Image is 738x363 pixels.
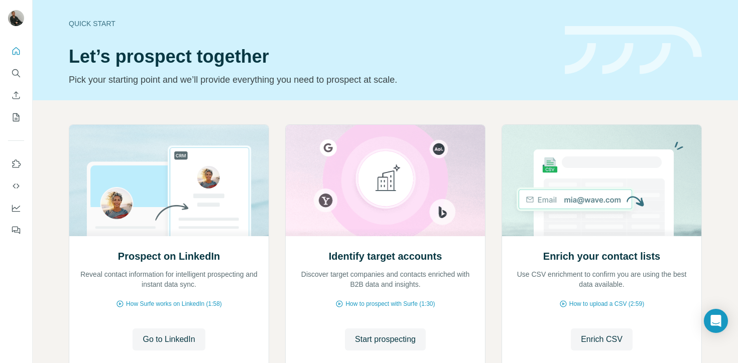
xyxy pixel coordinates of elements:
[704,309,728,333] div: Open Intercom Messenger
[571,328,633,350] button: Enrich CSV
[8,42,24,60] button: Quick start
[581,333,623,345] span: Enrich CSV
[143,333,195,345] span: Go to LinkedIn
[69,47,553,67] h1: Let’s prospect together
[69,19,553,29] div: Quick start
[118,249,220,263] h2: Prospect on LinkedIn
[126,299,222,308] span: How Surfe works on LinkedIn (1:58)
[329,249,442,263] h2: Identify target accounts
[79,269,259,289] p: Reveal contact information for intelligent prospecting and instant data sync.
[345,299,435,308] span: How to prospect with Surfe (1:30)
[8,10,24,26] img: Avatar
[565,26,702,75] img: banner
[345,328,426,350] button: Start prospecting
[8,64,24,82] button: Search
[8,86,24,104] button: Enrich CSV
[569,299,644,308] span: How to upload a CSV (2:59)
[285,125,485,236] img: Identify target accounts
[8,221,24,239] button: Feedback
[69,125,269,236] img: Prospect on LinkedIn
[8,108,24,126] button: My lists
[69,73,553,87] p: Pick your starting point and we’ll provide everything you need to prospect at scale.
[133,328,205,350] button: Go to LinkedIn
[355,333,416,345] span: Start prospecting
[296,269,475,289] p: Discover target companies and contacts enriched with B2B data and insights.
[8,199,24,217] button: Dashboard
[543,249,660,263] h2: Enrich your contact lists
[502,125,702,236] img: Enrich your contact lists
[8,177,24,195] button: Use Surfe API
[512,269,691,289] p: Use CSV enrichment to confirm you are using the best data available.
[8,155,24,173] button: Use Surfe on LinkedIn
